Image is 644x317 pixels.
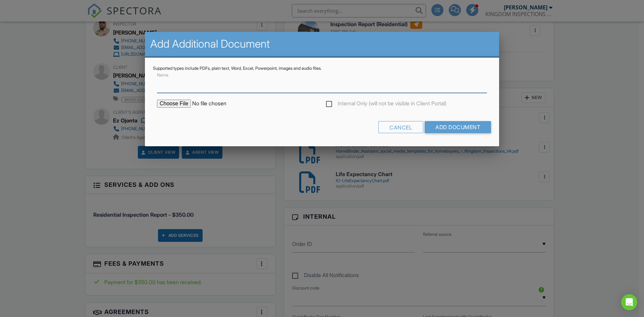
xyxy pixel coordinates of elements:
label: Internal Only (will not be visible in Client Portal) [326,100,446,109]
h2: Add Additional Document [150,37,494,51]
input: Add Document [425,121,491,133]
div: Cancel [378,121,423,133]
div: Supported types include PDFs, plain text, Word, Excel, Powerpoint, images and audio files. [153,66,491,71]
div: Open Intercom Messenger [621,294,637,310]
label: Name [157,72,168,78]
